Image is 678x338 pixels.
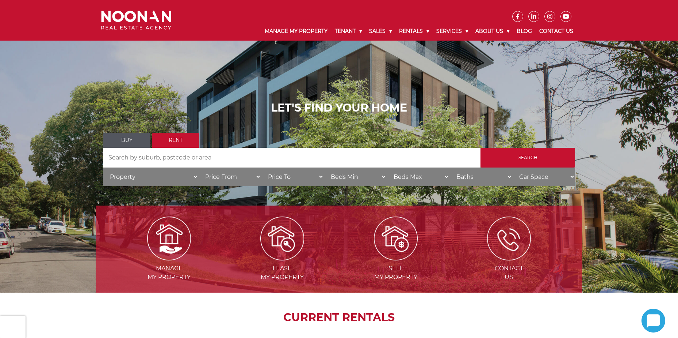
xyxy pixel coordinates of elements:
a: Rentals [395,22,433,41]
a: ICONS ContactUs [453,234,565,281]
a: Rent [152,133,199,148]
a: Tenant [331,22,365,41]
a: Contact Us [536,22,577,41]
a: Sales [365,22,395,41]
a: Buy [103,133,150,148]
img: Manage my Property [147,217,191,260]
input: Search [480,148,575,168]
span: Contact Us [453,264,565,282]
span: Lease my Property [226,264,338,282]
span: Manage my Property [113,264,225,282]
a: Services [433,22,472,41]
a: About Us [472,22,513,41]
a: Lease my property Leasemy Property [226,234,338,281]
img: ICONS [487,217,531,260]
h2: CURRENT RENTALS [114,311,564,324]
input: Search by suburb, postcode or area [103,148,480,168]
a: Manage My Property [261,22,331,41]
img: Lease my property [260,217,304,260]
span: Sell my Property [340,264,452,282]
a: Sell my property Sellmy Property [340,234,452,281]
a: Blog [513,22,536,41]
h1: LET'S FIND YOUR HOME [103,101,575,114]
img: Noonan Real Estate Agency [101,11,171,30]
a: Manage my Property Managemy Property [113,234,225,281]
img: Sell my property [374,217,418,260]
